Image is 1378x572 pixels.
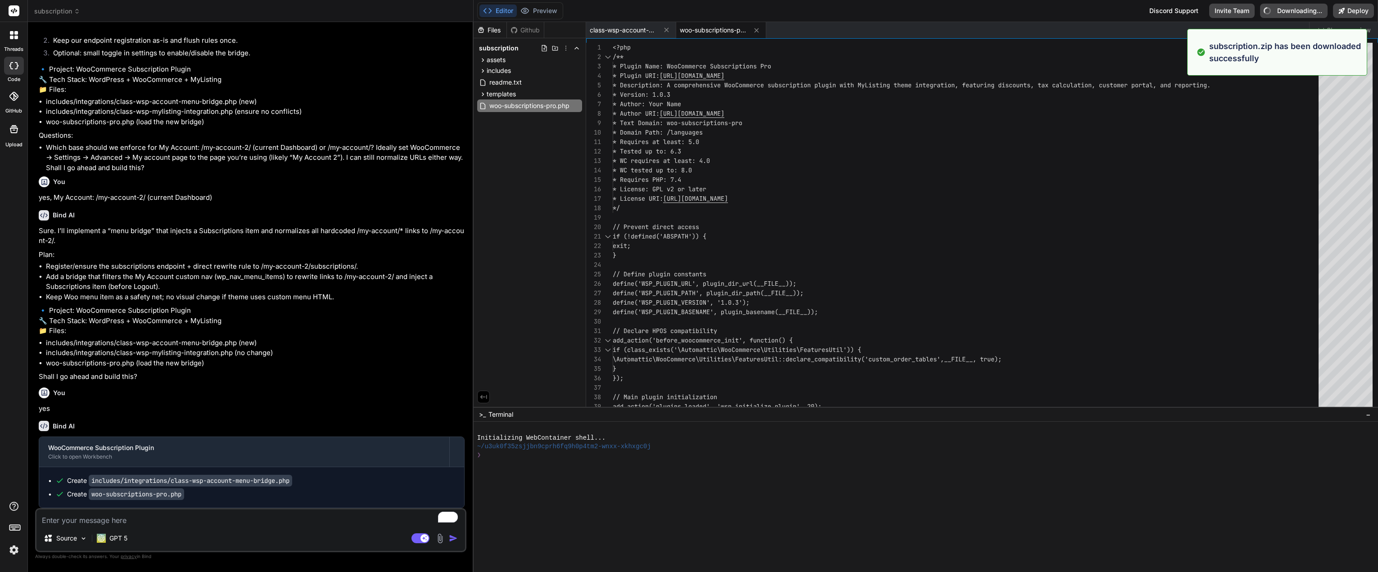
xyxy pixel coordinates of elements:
[586,298,601,307] div: 28
[48,453,440,460] div: Click to open Workbench
[793,402,822,410] span: n', 20);
[586,213,601,222] div: 19
[586,147,601,156] div: 12
[1149,81,1211,89] span: l, and reporting.
[586,364,601,374] div: 35
[46,117,465,127] li: woo-subscriptions-pro.php (load the new bridge)
[586,194,601,203] div: 17
[613,72,660,80] span: * Plugin URI:
[586,203,601,213] div: 18
[586,137,601,147] div: 11
[586,326,601,336] div: 31
[586,52,601,62] div: 2
[53,388,65,397] h6: You
[602,52,614,62] div: Click to collapse the range.
[789,81,969,89] span: iption plugin with MyListing theme integration, fe
[46,143,465,173] li: Which base should we enforce for My Account: /my-account-2/ (current Dashboard) or /my-account/? ...
[487,66,511,75] span: includes
[46,36,465,48] li: Keep our endpoint registration as-is and flush rules once.
[46,292,465,302] li: Keep Woo menu item as a safety net; no visual change if theme uses custom menu HTML.
[46,107,465,117] li: includes/integrations/class-wsp-mylisting-integration.php (ensure no conflicts)
[613,119,742,127] span: * Text Domain: woo-subscriptions-pro
[34,7,80,16] span: subscription
[488,100,570,111] span: woo-subscriptions-pro.php
[586,279,601,288] div: 26
[89,475,292,486] code: includes/integrations/class-wsp-account-menu-bridge.php
[5,141,23,149] label: Upload
[663,194,728,203] span: [URL][DOMAIN_NAME]
[586,317,601,326] div: 30
[586,260,601,270] div: 24
[613,223,699,231] span: // Prevent direct access
[586,166,601,175] div: 14
[944,355,1002,363] span: __FILE__, true);
[613,251,616,259] span: }
[80,535,87,542] img: Pick Models
[613,393,717,401] span: // Main plugin initialization
[586,232,601,241] div: 21
[1364,407,1373,422] button: −
[613,232,706,240] span: if (!defined('ABSPATH')) {
[1197,40,1206,64] img: alert
[613,166,692,174] span: * WC tested up to: 8.0
[39,226,465,246] p: Sure. I’ll implement a “menu bridge” that injects a Subscriptions item and normalizes all hardcod...
[586,109,601,118] div: 8
[4,45,23,53] label: threads
[613,100,681,108] span: * Author: Your Name
[586,392,601,402] div: 38
[613,157,710,165] span: * WC requires at least: 4.0
[517,5,561,17] button: Preview
[613,185,706,193] span: * License: GPL v2 or later
[613,81,789,89] span: * Description: A comprehensive WooCommerce subscr
[46,97,465,107] li: includes/integrations/class-wsp-account-menu-bridge.php (new)
[586,156,601,166] div: 13
[586,374,601,383] div: 36
[613,365,616,373] span: }
[1209,40,1361,64] p: subscription.zip has been downloaded successfully
[586,185,601,194] div: 16
[764,355,944,363] span: Util::declare_compatibility('custom_order_tables',
[487,90,516,99] span: templates
[39,250,465,260] p: Plan:
[586,43,601,52] div: 1
[613,270,706,278] span: // Define plugin constants
[1366,410,1371,419] span: −
[53,177,65,186] h6: You
[660,72,724,80] span: [URL][DOMAIN_NAME]
[39,404,465,414] p: yes
[660,109,724,117] span: [URL][DOMAIN_NAME]
[479,5,517,17] button: Editor
[613,374,623,382] span: });
[602,345,614,355] div: Click to collapse the range.
[613,242,631,250] span: exit;
[586,62,601,71] div: 3
[1260,4,1328,18] button: Downloading...
[586,175,601,185] div: 15
[487,55,506,64] span: assets
[778,346,861,354] span: ities\FeaturesUtil')) {
[39,372,465,382] p: Shall I go ahead and build this?
[613,194,663,203] span: * License URI:
[586,81,601,90] div: 5
[477,451,482,459] span: ❯
[613,336,793,344] span: add_action('before_woocommerce_init', function() {
[35,552,466,561] p: Always double-check its answers. Your in Bind
[109,534,127,543] p: GPT 5
[39,64,465,95] p: 🔹 Project: WooCommerce Subscription Plugin 🔧 Tech Stack: WordPress + WooCommerce + MyListing 📁 Fi...
[1209,4,1255,18] button: Invite Team
[613,90,670,99] span: * Version: 1.0.3
[6,542,22,558] img: settings
[586,383,601,392] div: 37
[613,176,681,184] span: * Requires PHP: 7.4
[8,76,20,83] label: code
[586,71,601,81] div: 4
[586,288,601,298] div: 27
[39,306,465,336] p: 🔹 Project: WooCommerce Subscription Plugin 🔧 Tech Stack: WordPress + WooCommerce + MyListing 📁 Fi...
[613,355,764,363] span: \Automattic\WooCommerce\Utilities\Features
[48,443,440,452] div: WooCommerce Subscription Plugin
[613,279,793,288] span: define('WSP_PLUGIN_URL', plugin_dir_url(__FILE__))
[449,534,458,543] img: icon
[613,308,793,316] span: define('WSP_PLUGIN_BASENAME', plugin_basename(__FI
[613,402,793,410] span: add_action('plugins_loaded', 'wsp_initialize_plugi
[46,338,465,348] li: includes/integrations/class-wsp-account-menu-bridge.php (new)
